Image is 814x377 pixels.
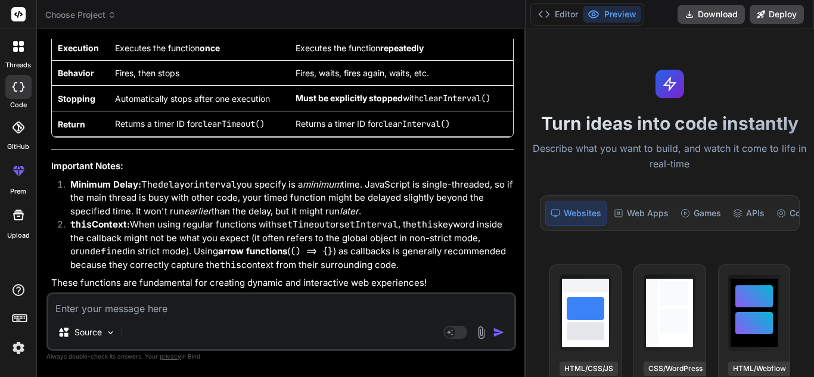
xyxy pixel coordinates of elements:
strong: repeatedly [380,43,424,53]
code: clearInterval() [419,93,490,104]
code: undefined [79,245,128,257]
code: this [70,219,92,230]
div: HTML/CSS/JS [560,362,618,376]
strong: Behavior [58,68,94,78]
td: with [290,86,513,111]
span: Choose Project [45,9,116,21]
em: minimum [303,179,341,190]
img: attachment [474,326,488,339]
code: clearTimeout() [198,119,265,129]
h3: Important Notes: [51,160,514,173]
button: Download [678,5,745,24]
code: delay [158,179,185,191]
div: HTML/Webflow [728,362,791,376]
strong: Context: [70,219,130,230]
em: later [340,205,359,217]
td: Automatically stops after one execution [109,86,290,111]
img: Pick Models [105,328,116,338]
div: Games [676,201,726,226]
li: When using regular functions with or , the keyword inside the callback might not be what you expe... [61,218,514,272]
div: APIs [728,201,769,226]
code: setInterval [339,219,398,230]
button: Editor [533,6,583,23]
label: Upload [7,230,30,241]
strong: Must be explicitly stopped [296,93,403,103]
code: () => {} [290,245,333,257]
label: threads [5,60,31,70]
td: Returns a timer ID for [290,111,513,137]
div: Websites [545,201,607,226]
div: Web Apps [609,201,673,226]
h1: Turn ideas into code instantly [533,113,807,134]
code: setTimeout [276,219,330,230]
button: Preview [583,6,641,23]
label: prem [10,186,26,197]
td: Fires, waits, fires again, waits, etc. [290,61,513,86]
em: earlier [184,205,212,217]
li: The or you specify is a time. JavaScript is single-threaded, so if the main thread is busy with o... [61,178,514,219]
strong: Execution [58,43,99,53]
strong: once [200,43,220,53]
p: Source [74,326,102,338]
p: Always double-check its answers. Your in Bind [46,351,516,362]
img: settings [8,338,29,358]
label: GitHub [7,142,29,152]
strong: arrow functions [218,245,287,257]
strong: Return [58,119,85,129]
strong: Stopping [58,94,95,104]
span: privacy [160,353,181,360]
td: Executes the function [109,36,290,61]
p: Describe what you want to build, and watch it come to life in real-time [533,141,807,172]
div: CSS/WordPress [644,362,707,376]
code: this [417,219,438,230]
button: Deploy [750,5,804,24]
code: interval [194,179,237,191]
code: clearInterval() [378,119,450,129]
td: Executes the function [290,36,513,61]
td: Returns a timer ID for [109,111,290,137]
p: These functions are fundamental for creating dynamic and interactive web experiences! [51,276,514,290]
td: Fires, then stops [109,61,290,86]
strong: Minimum Delay: [70,179,141,190]
img: icon [493,326,505,338]
label: code [10,100,27,110]
code: this [220,259,241,271]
